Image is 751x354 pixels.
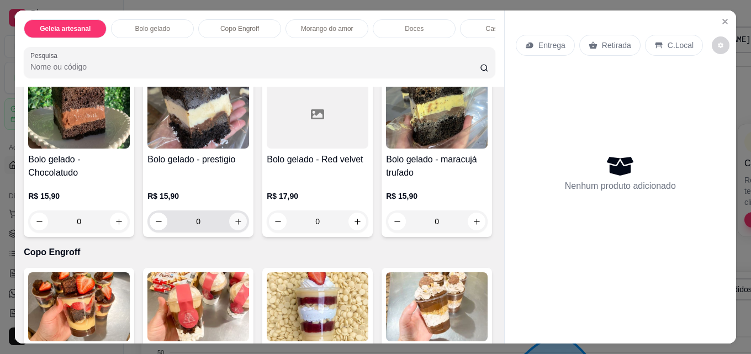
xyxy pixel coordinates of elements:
[348,213,366,230] button: increase-product-quantity
[147,272,249,341] img: product-image
[716,13,734,30] button: Close
[301,24,353,33] p: Morango do amor
[40,24,91,33] p: Geleia artesanal
[468,213,485,230] button: increase-product-quantity
[269,213,287,230] button: decrease-product-quantity
[220,24,260,33] p: Copo Engroff
[267,272,368,341] img: product-image
[538,40,565,51] p: Entrega
[267,153,368,166] h4: Bolo gelado - Red velvet
[386,191,488,202] p: R$ 15,90
[28,153,130,179] h4: Bolo gelado - Chocolatudo
[147,80,249,149] img: product-image
[147,153,249,166] h4: Bolo gelado - prestigio
[668,40,694,51] p: C.Local
[28,272,130,341] img: product-image
[486,24,517,33] p: Caseirinho
[405,24,424,33] p: Doces
[386,153,488,179] h4: Bolo gelado - maracujá trufado
[267,191,368,202] p: R$ 17,90
[602,40,631,51] p: Retirada
[30,213,48,230] button: decrease-product-quantity
[30,51,61,60] label: Pesquisa
[712,36,729,54] button: decrease-product-quantity
[28,80,130,149] img: product-image
[147,191,249,202] p: R$ 15,90
[386,272,488,341] img: product-image
[110,213,128,230] button: increase-product-quantity
[28,191,130,202] p: R$ 15,90
[386,80,488,149] img: product-image
[150,213,167,230] button: decrease-product-quantity
[135,24,170,33] p: Bolo gelado
[388,213,406,230] button: decrease-product-quantity
[30,61,480,72] input: Pesquisa
[565,179,676,193] p: Nenhum produto adicionado
[229,213,247,230] button: increase-product-quantity
[24,246,495,259] p: Copo Engroff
